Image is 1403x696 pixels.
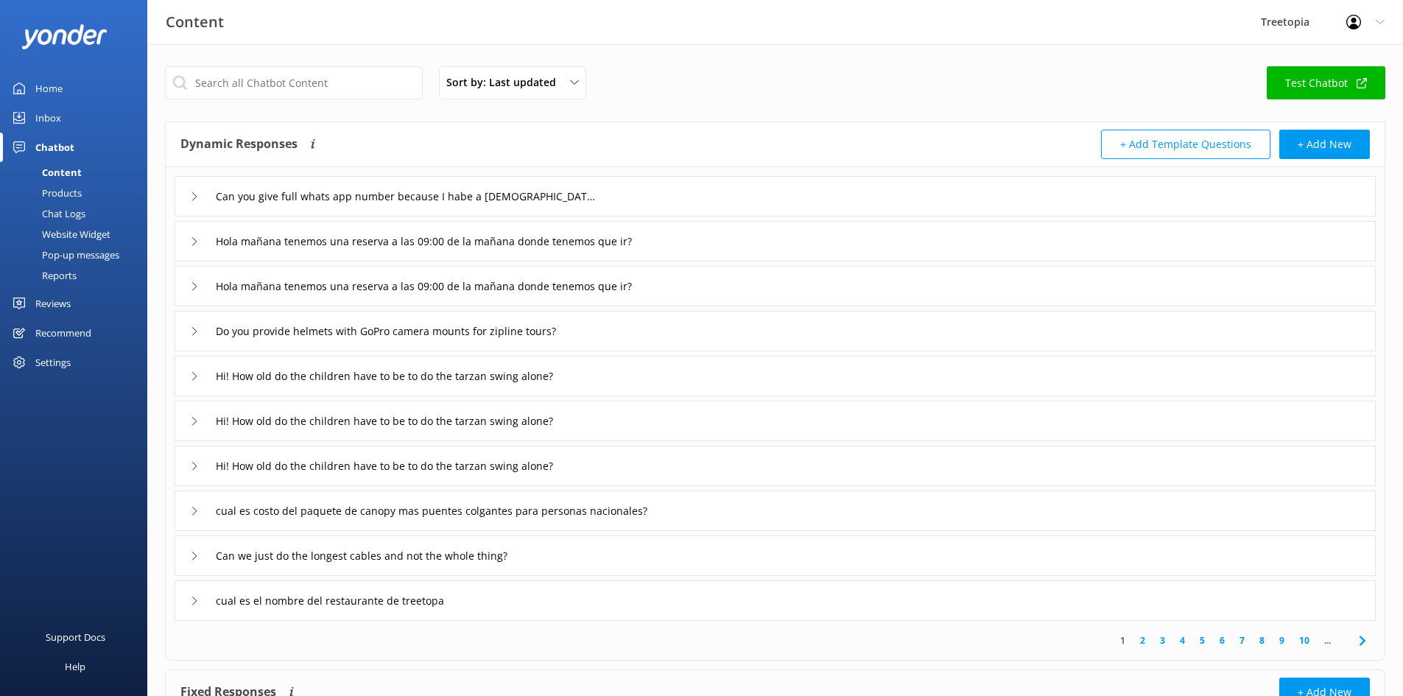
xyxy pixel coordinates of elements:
[46,622,105,652] div: Support Docs
[9,245,147,265] a: Pop-up messages
[1267,66,1385,99] a: Test Chatbot
[1153,633,1172,647] a: 3
[446,74,565,91] span: Sort by: Last updated
[1113,633,1133,647] a: 1
[166,10,224,34] h3: Content
[9,203,147,224] a: Chat Logs
[35,74,63,103] div: Home
[65,652,85,681] div: Help
[9,224,110,245] div: Website Widget
[1172,633,1192,647] a: 4
[9,265,147,286] a: Reports
[9,265,77,286] div: Reports
[1133,633,1153,647] a: 2
[9,162,147,183] a: Content
[35,289,71,318] div: Reviews
[35,348,71,377] div: Settings
[1212,633,1232,647] a: 6
[1101,130,1270,159] button: + Add Template Questions
[35,133,74,162] div: Chatbot
[1232,633,1252,647] a: 7
[1192,633,1212,647] a: 5
[9,245,119,265] div: Pop-up messages
[22,24,107,49] img: yonder-white-logo.png
[9,183,82,203] div: Products
[180,130,298,159] h4: Dynamic Responses
[9,183,147,203] a: Products
[9,162,82,183] div: Content
[1272,633,1292,647] a: 9
[165,66,423,99] input: Search all Chatbot Content
[9,203,85,224] div: Chat Logs
[1252,633,1272,647] a: 8
[35,318,91,348] div: Recommend
[35,103,61,133] div: Inbox
[9,224,147,245] a: Website Widget
[1292,633,1317,647] a: 10
[1279,130,1370,159] button: + Add New
[1317,633,1338,647] span: ...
